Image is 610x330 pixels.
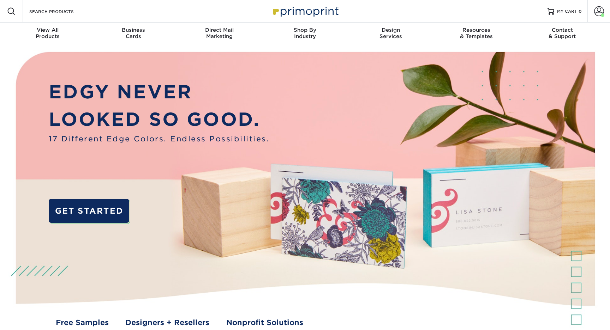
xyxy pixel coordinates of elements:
span: Design [348,27,433,33]
a: GET STARTED [49,199,129,223]
p: EDGY NEVER [49,78,269,106]
span: Direct Mail [177,27,262,33]
a: Free Samples [56,317,109,328]
a: DesignServices [348,23,433,45]
a: Resources& Templates [433,23,519,45]
span: Resources [433,27,519,33]
a: Direct MailMarketing [177,23,262,45]
span: Contact [519,27,605,33]
p: LOOKED SO GOOD. [49,106,269,133]
span: Shop By [262,27,348,33]
div: Industry [262,27,348,39]
img: Primoprint [270,4,340,19]
span: View All [5,27,91,33]
input: SEARCH PRODUCTS..... [29,7,97,16]
div: & Templates [433,27,519,39]
span: 17 Different Edge Colors. Endless Possibilities. [49,133,269,144]
a: Shop ByIndustry [262,23,348,45]
span: Business [91,27,177,33]
a: View AllProducts [5,23,91,45]
a: Contact& Support [519,23,605,45]
div: Services [348,27,433,39]
span: MY CART [557,8,577,14]
a: Designers + Resellers [125,317,209,328]
a: BusinessCards [91,23,177,45]
div: & Support [519,27,605,39]
div: Marketing [177,27,262,39]
div: Products [5,27,91,39]
span: 0 [579,9,582,14]
div: Cards [91,27,177,39]
a: Nonprofit Solutions [226,317,303,328]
